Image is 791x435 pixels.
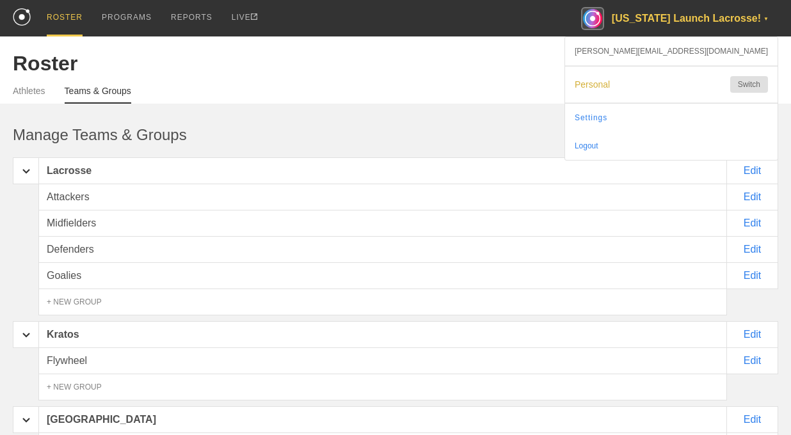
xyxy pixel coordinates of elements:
[727,374,791,435] iframe: Chat Widget
[22,169,30,174] img: carrot_down.png
[13,8,31,26] img: logo
[727,347,778,374] div: Edit
[13,123,695,151] div: Manage Teams & Groups
[38,374,727,400] div: + NEW GROUP
[38,347,727,374] div: Flywheel
[727,184,778,210] div: Edit
[38,184,727,210] div: Attackers
[581,7,604,30] img: Florida Launch Lacrosse!
[565,37,778,66] div: [PERSON_NAME][EMAIL_ADDRESS][DOMAIN_NAME]
[38,321,727,348] div: Kratos
[22,418,30,423] img: carrot_down.png
[727,321,778,348] div: Edit
[22,333,30,338] img: carrot_down.png
[38,157,727,184] div: Lacrosse
[38,210,727,237] div: Midfielders
[575,79,717,90] span: Personal
[13,86,45,102] a: Athletes
[38,289,727,315] div: + NEW GROUP
[727,157,778,184] div: Edit
[38,406,727,433] div: [GEOGRAPHIC_DATA]
[38,236,727,263] div: Defenders
[727,210,778,237] div: Edit
[565,132,778,160] div: Logout
[727,236,778,263] div: Edit
[38,262,727,289] div: Goalies
[565,104,778,132] a: Settings
[763,14,769,24] div: ▼
[730,76,768,93] button: Switch
[727,262,778,289] div: Edit
[65,86,131,104] a: Teams & Groups
[13,52,778,75] div: Roster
